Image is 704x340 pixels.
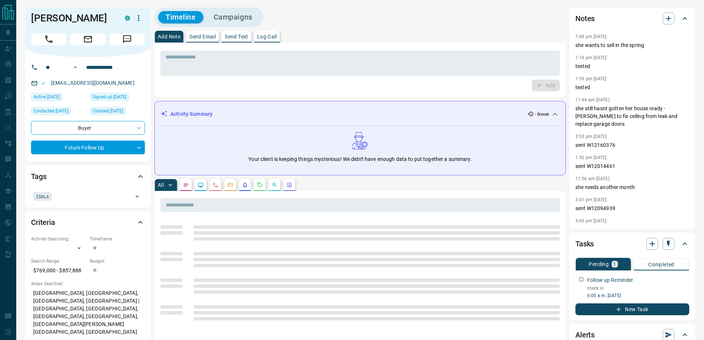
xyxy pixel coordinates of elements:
span: Message [109,33,145,45]
p: $769,000 - $857,888 [31,265,86,277]
p: 1:50 pm [DATE] [575,155,607,160]
p: Timeframe: [90,236,145,242]
p: Add Note [158,34,180,39]
div: condos.ca [125,16,130,21]
div: Notes [575,10,689,27]
p: sent W12160376 [575,141,689,149]
p: Areas Searched: [31,280,145,287]
p: 7:49 pm [DATE] [575,34,607,39]
p: Your client is keeping things mysterious! We didn't have enough data to put together a summary. [248,155,472,163]
p: she needs another month [575,184,689,191]
h2: Tags [31,171,46,182]
span: Email [70,33,106,45]
p: texted [575,84,689,91]
div: Sat May 20 2023 [90,93,145,103]
div: Sat Jul 27 2024 [90,107,145,117]
svg: Requests [257,182,263,188]
button: Campaigns [206,11,260,23]
p: 1:19 pm [DATE] [575,55,607,60]
p: Budget: [90,258,145,265]
div: Activity Summary- Never [161,107,560,121]
button: New Task [575,303,689,315]
svg: Agent Actions [286,182,292,188]
div: Tags [31,168,145,185]
p: 3:41 pm [DATE] [575,197,607,202]
p: 1:59 pm [DATE] [575,76,607,81]
p: sent W12014461 [575,162,689,170]
p: 6:00 a.m. [DATE] [587,292,689,299]
svg: Emails [227,182,233,188]
p: 3:53 pm [DATE] [575,134,607,139]
a: [EMAIL_ADDRESS][DOMAIN_NAME] [51,80,135,86]
p: texted [575,63,689,70]
p: Send Text [225,34,248,39]
span: Contacted [DATE] [34,107,68,115]
p: Send Email [189,34,216,39]
svg: Calls [212,182,218,188]
button: Timeline [158,11,203,23]
p: - Never [535,111,549,118]
span: ISRLA [36,193,49,200]
svg: Opportunities [272,182,278,188]
p: sent W12094939 [575,205,689,212]
div: Tue Jul 30 2024 [31,107,86,117]
p: she still hasnt gotten her house ready - [PERSON_NAME] to fix ceiling from leak and replace garag... [575,105,689,128]
p: 11:56 am [DATE] [575,176,609,181]
span: Active [DATE] [34,93,60,101]
p: check in [587,285,689,292]
p: she wants to sell in the spring [575,41,689,49]
button: Open [71,63,80,72]
p: Pending [589,262,609,267]
h2: Tasks [575,238,594,250]
span: Claimed [DATE] [92,107,123,115]
div: Criteria [31,213,145,231]
p: 1 [613,262,616,267]
svg: Email Valid [41,81,46,86]
div: Future Follow Up [31,141,145,154]
div: Tue Aug 12 2025 [31,93,86,103]
span: Signed up [DATE] [92,93,126,101]
h2: Criteria [31,216,55,228]
button: Open [132,191,142,202]
svg: Notes [183,182,189,188]
svg: Listing Alerts [242,182,248,188]
p: Search Range: [31,258,86,265]
svg: Lead Browsing Activity [198,182,204,188]
span: Call [31,33,67,45]
h2: Notes [575,13,595,24]
p: Log Call [257,34,277,39]
p: [GEOGRAPHIC_DATA], [GEOGRAPHIC_DATA], [GEOGRAPHIC_DATA], [GEOGRAPHIC_DATA] | [GEOGRAPHIC_DATA], [... [31,287,145,338]
p: Completed [648,262,674,267]
p: Activity Summary [170,110,212,118]
div: Buyer [31,121,145,135]
p: All [158,182,164,188]
h1: [PERSON_NAME] [31,12,114,24]
p: Actively Searching: [31,236,86,242]
div: Tasks [575,235,689,253]
p: 11:44 am [DATE] [575,97,609,102]
p: Follow up Reminder [587,276,633,284]
p: 3:45 pm [DATE] [575,218,607,223]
